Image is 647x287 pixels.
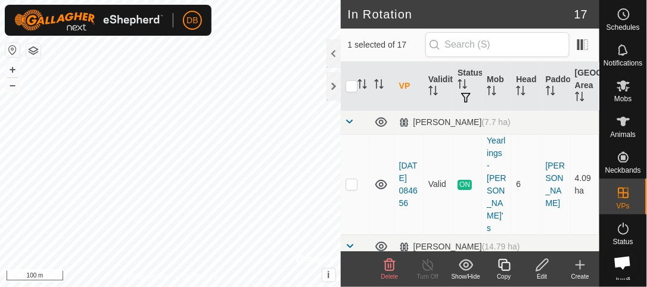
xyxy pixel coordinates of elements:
span: (7.7 ha) [482,117,511,127]
div: Turn Off [409,272,447,281]
h2: In Rotation [348,7,574,21]
p-sorticon: Activate to sort [374,81,384,91]
span: VPs [617,202,630,210]
td: 6 [511,134,540,235]
div: Create [561,272,599,281]
span: Infra [616,274,630,281]
span: Animals [611,131,636,138]
th: VP [394,62,424,111]
span: 17 [574,5,587,23]
a: Privacy Policy [123,272,168,282]
p-sorticon: Activate to sort [546,88,555,97]
span: Delete [381,273,399,280]
div: Yearlings - [PERSON_NAME]'s [487,135,506,235]
span: Status [613,238,633,245]
button: Reset Map [5,43,20,57]
a: Open chat [606,247,639,279]
a: [PERSON_NAME] [546,161,565,208]
th: Mob [482,62,511,111]
span: ON [458,180,472,190]
div: [PERSON_NAME] [399,117,511,127]
p-sorticon: Activate to sort [458,81,467,91]
div: Copy [485,272,523,281]
button: i [322,269,335,282]
th: Paddock [541,62,570,111]
button: – [5,78,20,92]
span: Schedules [606,24,640,31]
th: Validity [424,62,453,111]
p-sorticon: Activate to sort [487,88,496,97]
div: Show/Hide [447,272,485,281]
a: [DATE] 084656 [399,161,418,208]
th: Status [453,62,482,111]
p-sorticon: Activate to sort [575,93,584,103]
th: Head [511,62,540,111]
a: Contact Us [182,272,217,282]
span: 1 selected of 17 [348,39,425,51]
span: (14.79 ha) [482,242,520,251]
span: Neckbands [605,167,641,174]
p-sorticon: Activate to sort [357,81,367,91]
p-sorticon: Activate to sort [428,88,438,97]
span: Mobs [615,95,632,102]
div: Edit [523,272,561,281]
img: Gallagher Logo [14,10,163,31]
span: Notifications [604,60,643,67]
span: i [327,270,329,280]
th: [GEOGRAPHIC_DATA] Area [570,62,599,111]
span: DB [186,14,198,27]
p-sorticon: Activate to sort [516,88,525,97]
td: 4.09 ha [570,134,599,235]
input: Search (S) [425,32,570,57]
td: Valid [424,134,453,235]
button: Map Layers [26,43,41,58]
button: + [5,63,20,77]
div: [PERSON_NAME] [399,242,520,252]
